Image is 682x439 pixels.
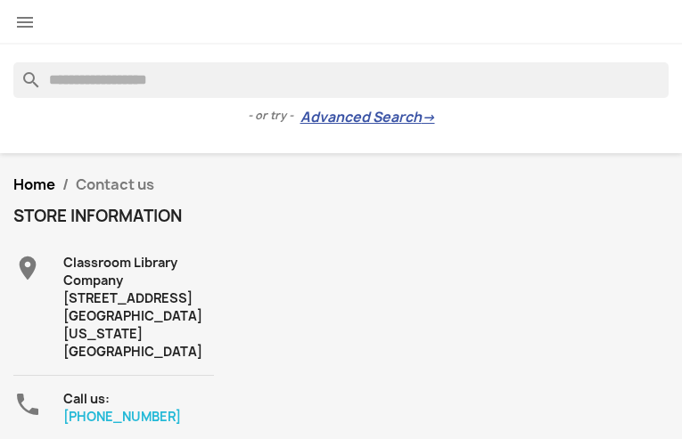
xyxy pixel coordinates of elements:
i:  [13,390,42,419]
span: → [422,109,435,126]
i:  [13,254,42,282]
span: - or try - [248,107,300,125]
h4: Store information [13,207,214,225]
i: search [13,62,35,84]
a: Advanced Search→ [300,109,435,126]
div: Call us: [63,390,214,426]
i:  [14,12,36,33]
span: Contact us [76,175,154,194]
a: [PHONE_NUMBER] [63,408,181,425]
div: Classroom Library Company [STREET_ADDRESS] [GEOGRAPHIC_DATA][US_STATE] [GEOGRAPHIC_DATA] [63,254,214,361]
a: Home [13,175,55,194]
input: Search [13,62,669,98]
